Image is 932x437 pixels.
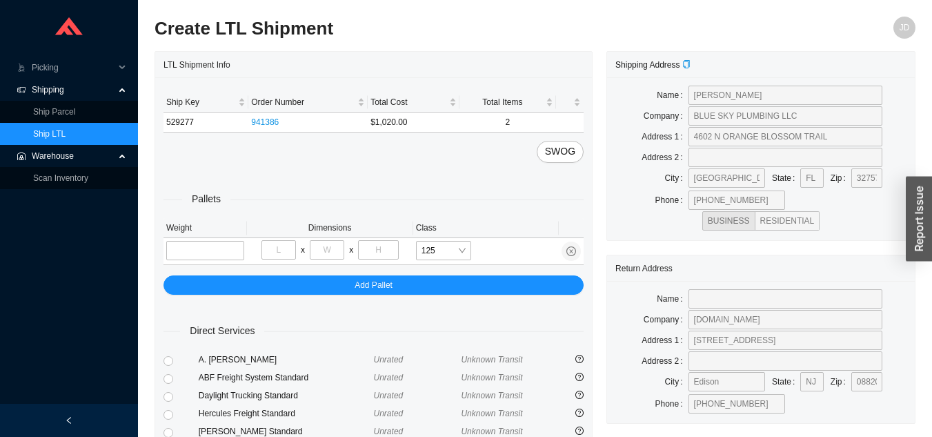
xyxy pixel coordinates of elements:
[32,57,115,79] span: Picking
[355,278,393,292] span: Add Pallet
[358,240,398,260] input: H
[32,79,115,101] span: Shipping
[65,416,73,425] span: left
[461,391,522,400] span: Unknown Transit
[163,275,584,295] button: Add Pallet
[33,129,66,139] a: Ship LTL
[615,60,691,70] span: Shipping Address
[199,353,374,367] div: A. [PERSON_NAME]
[374,427,404,436] span: Unrated
[374,373,404,382] span: Unrated
[368,113,459,133] td: $1,020.00
[422,242,466,260] span: 125
[459,93,557,113] th: Total Items sortable
[368,93,459,113] th: Total Cost sortable
[900,17,910,39] span: JD
[199,389,374,402] div: Daylight Trucking Standard
[374,355,404,365] span: Unrated
[199,407,374,420] div: Hercules Freight Standard
[163,218,247,238] th: Weight
[682,58,691,72] div: Copy
[413,218,559,238] th: Class
[301,243,305,257] div: x
[182,191,230,207] span: Pallets
[247,218,413,238] th: Dimensions
[461,427,522,436] span: Unknown Transit
[575,391,584,399] span: question-circle
[575,373,584,381] span: question-circle
[644,106,688,126] label: Company
[163,52,584,77] div: LTL Shipment Info
[708,216,750,226] span: BUSINESS
[163,93,248,113] th: Ship Key sortable
[642,331,688,350] label: Address 1
[657,86,688,105] label: Name
[374,391,404,400] span: Unrated
[760,216,815,226] span: RESIDENTIAL
[575,409,584,417] span: question-circle
[772,168,800,188] label: State
[772,372,800,391] label: State
[657,289,688,309] label: Name
[545,144,575,159] span: SWOG
[374,409,404,418] span: Unrated
[349,243,353,257] div: x
[655,191,688,210] label: Phone
[556,93,584,113] th: undefined sortable
[199,371,374,385] div: ABF Freight System Standard
[682,60,691,68] span: copy
[33,107,75,117] a: Ship Parcel
[655,394,688,414] label: Phone
[155,17,725,41] h2: Create LTL Shipment
[461,355,522,365] span: Unknown Transit
[644,310,688,329] label: Company
[166,95,235,109] span: Ship Key
[459,113,557,133] td: 2
[642,148,688,167] label: Address 2
[831,372,851,391] label: Zip
[462,95,544,109] span: Total Items
[180,323,264,339] span: Direct Services
[615,255,906,281] div: Return Address
[642,351,688,371] label: Address 2
[575,427,584,435] span: question-circle
[310,240,344,260] input: W
[261,240,296,260] input: L
[163,113,248,133] td: 529277
[251,117,279,127] a: 941386
[251,95,355,109] span: Order Number
[461,373,522,382] span: Unknown Transit
[248,93,368,113] th: Order Number sortable
[461,409,522,418] span: Unknown Transit
[831,168,851,188] label: Zip
[33,173,88,183] a: Scan Inventory
[562,242,581,261] button: close-circle
[665,372,688,391] label: City
[642,127,688,146] label: Address 1
[370,95,446,109] span: Total Cost
[537,141,584,163] button: SWOG
[575,355,584,363] span: question-circle
[665,168,688,188] label: City
[32,145,115,167] span: Warehouse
